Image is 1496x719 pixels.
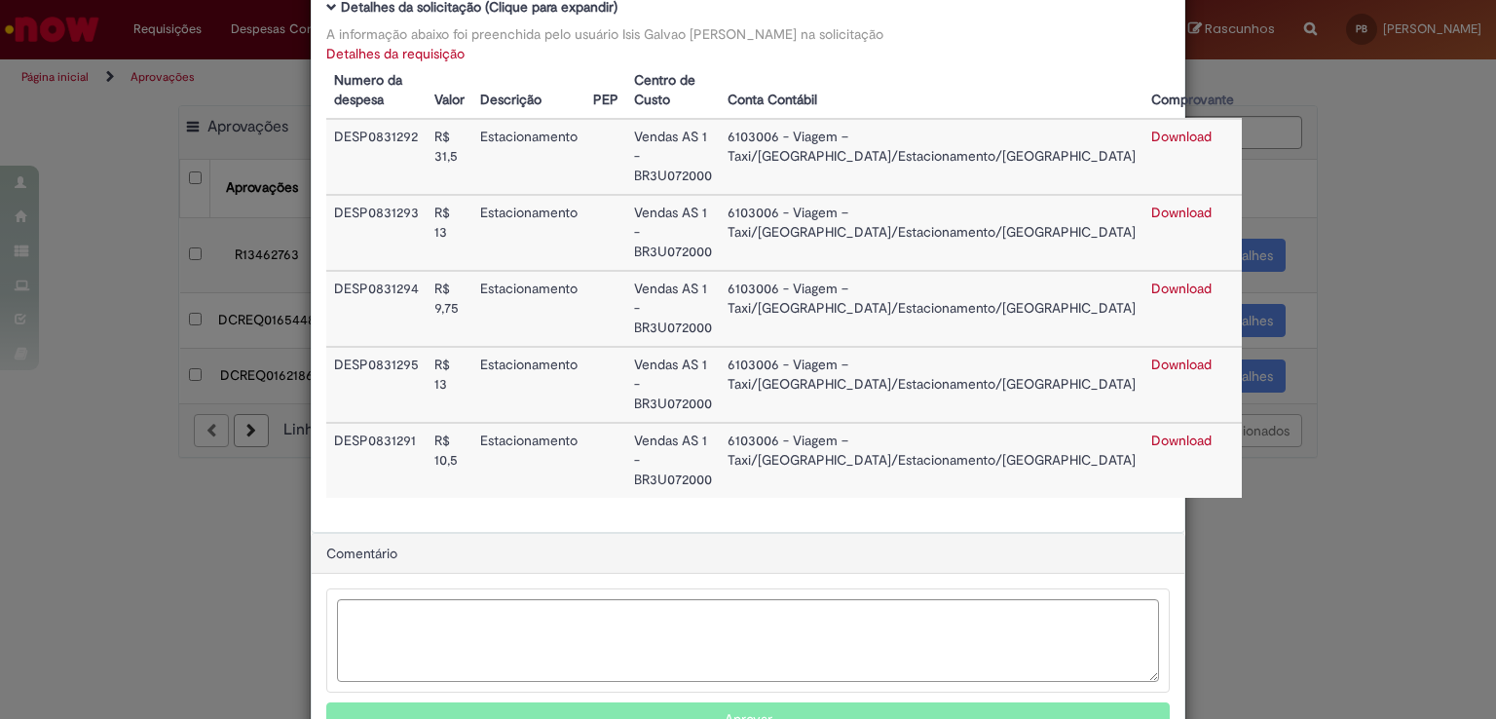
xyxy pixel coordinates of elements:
[626,347,720,423] td: Vendas AS 1 - BR3U072000
[1151,128,1212,145] a: Download
[626,195,720,271] td: Vendas AS 1 - BR3U072000
[720,347,1143,423] td: 6103006 - Viagem – Taxi/[GEOGRAPHIC_DATA]/Estacionamento/[GEOGRAPHIC_DATA]
[585,63,626,119] th: PEP
[472,119,585,195] td: Estacionamento
[326,24,1170,44] div: A informação abaixo foi preenchida pelo usuário Isis Galvao [PERSON_NAME] na solicitação
[427,423,472,498] td: R$ 10,5
[1151,356,1212,373] a: Download
[427,347,472,423] td: R$ 13
[1151,280,1212,297] a: Download
[326,119,427,195] td: DESP0831292
[326,545,397,562] span: Comentário
[720,119,1143,195] td: 6103006 - Viagem – Taxi/[GEOGRAPHIC_DATA]/Estacionamento/[GEOGRAPHIC_DATA]
[626,119,720,195] td: Vendas AS 1 - BR3U072000
[472,423,585,498] td: Estacionamento
[427,195,472,271] td: R$ 13
[1143,63,1242,119] th: Comprovante
[720,63,1143,119] th: Conta Contábil
[326,423,427,498] td: DESP0831291
[326,271,427,347] td: DESP0831294
[720,271,1143,347] td: 6103006 - Viagem – Taxi/[GEOGRAPHIC_DATA]/Estacionamento/[GEOGRAPHIC_DATA]
[326,63,427,119] th: Numero da despesa
[326,45,465,62] a: Detalhes da requisição
[427,119,472,195] td: R$ 31,5
[626,423,720,498] td: Vendas AS 1 - BR3U072000
[472,347,585,423] td: Estacionamento
[1151,432,1212,449] a: Download
[720,195,1143,271] td: 6103006 - Viagem – Taxi/[GEOGRAPHIC_DATA]/Estacionamento/[GEOGRAPHIC_DATA]
[427,271,472,347] td: R$ 9,75
[472,195,585,271] td: Estacionamento
[720,423,1143,498] td: 6103006 - Viagem – Taxi/[GEOGRAPHIC_DATA]/Estacionamento/[GEOGRAPHIC_DATA]
[626,271,720,347] td: Vendas AS 1 - BR3U072000
[472,63,585,119] th: Descrição
[626,63,720,119] th: Centro de Custo
[427,63,472,119] th: Valor
[472,271,585,347] td: Estacionamento
[1151,204,1212,221] a: Download
[326,347,427,423] td: DESP0831295
[326,195,427,271] td: DESP0831293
